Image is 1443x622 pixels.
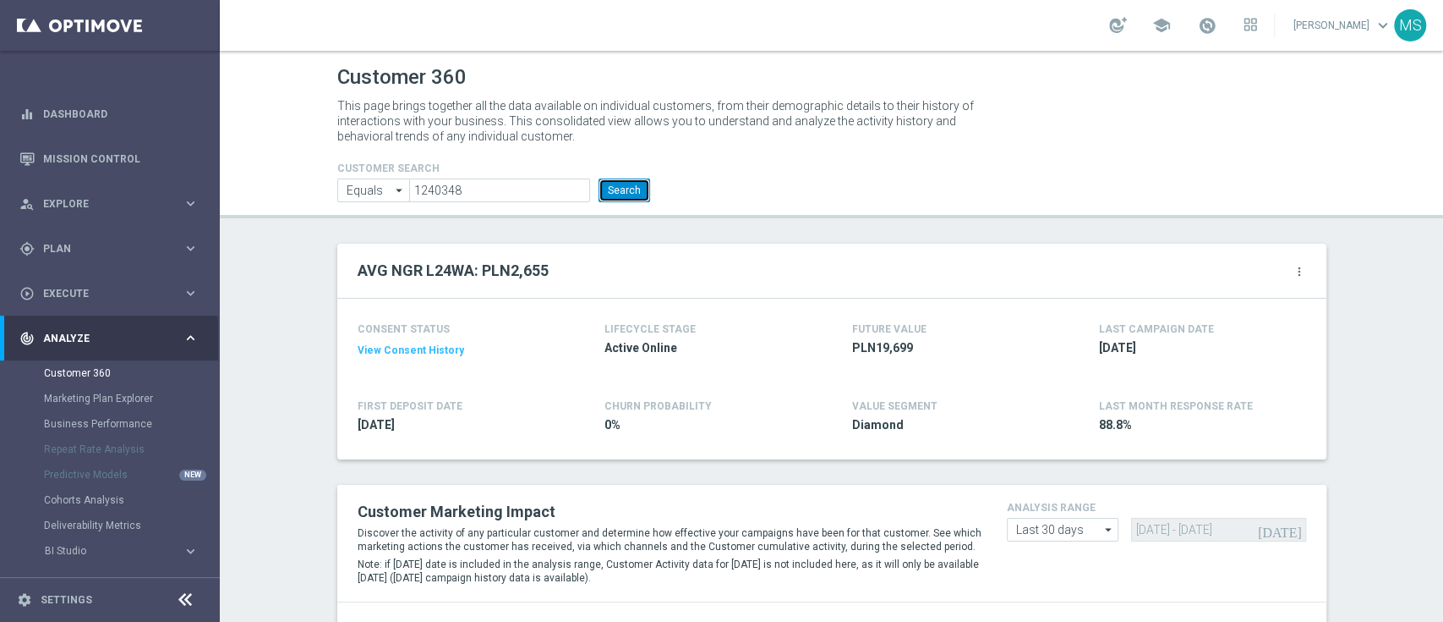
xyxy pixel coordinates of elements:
a: Deliverability Metrics [44,519,176,532]
h4: CUSTOMER SEARCH [337,162,650,174]
p: Note: if [DATE] date is included in the analysis range, Customer Activity data for [DATE] is not ... [358,558,981,585]
a: Cohorts Analysis [44,493,176,507]
div: Execute [19,286,183,301]
button: Search [599,179,650,202]
i: keyboard_arrow_right [183,330,199,346]
a: Customer 360 [44,366,176,380]
button: person_search Explore keyboard_arrow_right [19,197,200,211]
i: more_vert [1293,265,1306,278]
span: Diamond [852,417,1050,433]
button: Mission Control [19,152,200,166]
input: Enter CID, Email, name or phone [337,179,410,202]
div: Customer 360 [44,361,218,386]
h4: FIRST DEPOSIT DATE [358,400,462,412]
span: 2017-09-14 [358,417,555,433]
i: keyboard_arrow_right [183,285,199,301]
span: CHURN PROBABILITY [604,400,712,412]
span: 88.8% [1099,417,1297,433]
i: keyboard_arrow_right [183,240,199,256]
i: keyboard_arrow_right [183,195,199,212]
div: Predictive Models [44,462,218,487]
div: Deliverability Metrics [44,513,218,538]
div: Dashboard [19,91,199,136]
span: PLN19,699 [852,340,1050,356]
i: arrow_drop_down [1101,519,1118,541]
div: Repeat Rate Analysis [44,437,218,462]
h4: analysis range [1007,502,1306,514]
span: Active Online [604,340,802,356]
span: keyboard_arrow_down [1374,16,1392,35]
div: Mission Control [19,136,199,181]
a: Business Performance [44,417,176,431]
button: track_changes Analyze keyboard_arrow_right [19,332,200,345]
p: This page brings together all the data available on individual customers, from their demographic ... [337,98,988,144]
div: BI Studio [44,538,218,564]
button: BI Studio keyboard_arrow_right [44,544,200,558]
div: NEW [179,470,206,481]
i: play_circle_outline [19,286,35,301]
button: play_circle_outline Execute keyboard_arrow_right [19,287,200,300]
span: school [1152,16,1171,35]
h2: AVG NGR L24WA: PLN2,655 [358,261,549,281]
i: keyboard_arrow_right [183,543,199,559]
h4: LAST CAMPAIGN DATE [1099,323,1214,335]
button: equalizer Dashboard [19,107,200,121]
span: BI Studio [45,546,166,556]
input: analysis range [1007,518,1119,542]
div: Marketing Plan Explorer [44,386,218,411]
h2: Customer Marketing Impact [358,502,981,522]
i: equalizer [19,107,35,122]
button: View Consent History [358,344,464,358]
span: Plan [43,244,183,254]
a: Settings [41,595,92,605]
span: 2025-09-15 [1099,340,1297,356]
p: Discover the activity of any particular customer and determine how effective your campaigns have ... [358,526,981,553]
h4: FUTURE VALUE [852,323,926,335]
input: Enter CID, Email, name or phone [409,179,589,202]
div: Business Performance [44,411,218,437]
div: BI Studio [45,546,183,556]
button: gps_fixed Plan keyboard_arrow_right [19,242,200,256]
i: person_search [19,196,35,212]
h4: CONSENT STATUS [358,323,555,335]
h4: LIFECYCLE STAGE [604,323,696,335]
div: MS [1394,9,1426,41]
a: Mission Control [43,136,199,181]
div: Analyze [19,331,183,346]
a: Dashboard [43,91,199,136]
span: Explore [43,199,183,209]
i: gps_fixed [19,241,35,256]
h1: Customer 360 [337,65,1326,90]
div: Explore [19,196,183,212]
a: Marketing Plan Explorer [44,392,176,405]
span: Execute [43,289,183,299]
a: [PERSON_NAME]keyboard_arrow_down [1292,13,1394,38]
h4: VALUE SEGMENT [852,400,937,412]
div: Cohorts Analysis [44,487,218,513]
span: LAST MONTH RESPONSE RATE [1099,400,1253,412]
div: Plan [19,241,183,256]
i: track_changes [19,331,35,346]
span: 0% [604,417,802,433]
i: arrow_drop_down [391,179,408,201]
span: Analyze [43,333,183,344]
i: settings [17,592,32,608]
